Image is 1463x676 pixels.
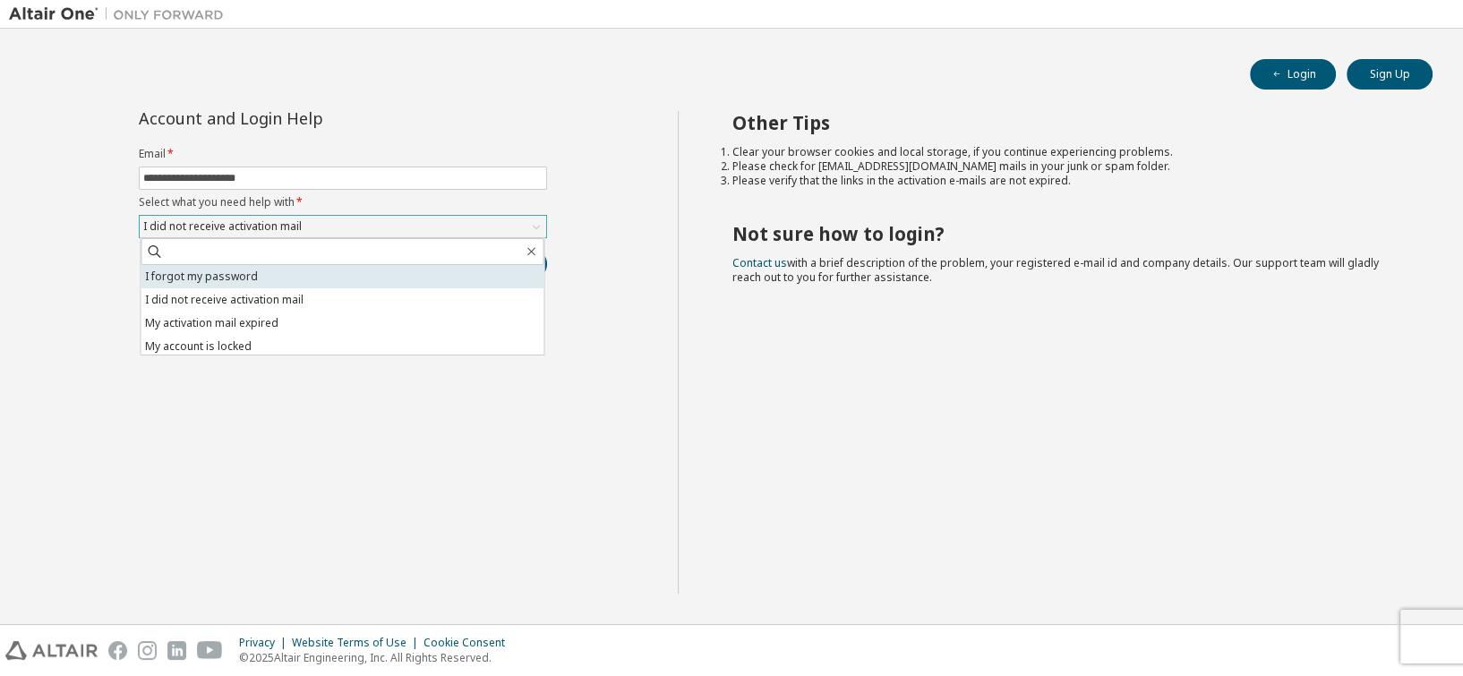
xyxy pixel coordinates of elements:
p: © 2025 Altair Engineering, Inc. All Rights Reserved. [239,650,516,665]
img: instagram.svg [138,641,157,660]
div: I did not receive activation mail [141,217,304,236]
img: Altair One [9,5,233,23]
div: Privacy [239,636,292,650]
label: Email [139,147,547,161]
button: Login [1250,59,1336,90]
img: altair_logo.svg [5,641,98,660]
a: Contact us [732,255,787,270]
h2: Not sure how to login? [732,222,1401,245]
img: youtube.svg [197,641,223,660]
li: Please verify that the links in the activation e-mails are not expired. [732,174,1401,188]
img: linkedin.svg [167,641,186,660]
button: Sign Up [1347,59,1433,90]
div: I did not receive activation mail [140,216,546,237]
h2: Other Tips [732,111,1401,134]
label: Select what you need help with [139,195,547,210]
div: Cookie Consent [423,636,516,650]
li: Please check for [EMAIL_ADDRESS][DOMAIN_NAME] mails in your junk or spam folder. [732,159,1401,174]
img: facebook.svg [108,641,127,660]
div: Website Terms of Use [292,636,423,650]
li: Clear your browser cookies and local storage, if you continue experiencing problems. [732,145,1401,159]
span: with a brief description of the problem, your registered e-mail id and company details. Our suppo... [732,255,1379,285]
div: Account and Login Help [139,111,466,125]
li: I forgot my password [141,265,543,288]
